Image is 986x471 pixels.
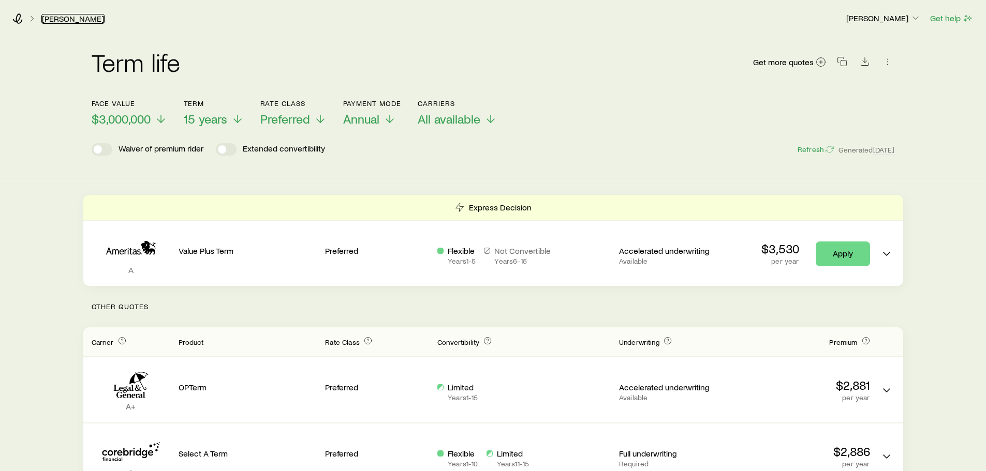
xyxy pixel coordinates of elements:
a: Apply [816,241,870,266]
p: $2,881 [731,378,870,392]
p: Limited [448,382,478,392]
h2: Term life [92,50,181,74]
span: Premium [829,338,857,346]
p: per year [731,460,870,468]
span: Get more quotes [753,58,814,66]
p: Accelerated underwriting [619,246,723,256]
span: Annual [343,112,379,126]
p: per year [761,257,799,265]
span: Rate Class [325,338,360,346]
p: Required [619,460,723,468]
p: Value Plus Term [179,246,317,256]
p: Payment Mode [343,99,402,108]
p: Express Decision [469,202,532,212]
p: Not Convertible [494,246,551,256]
p: Limited [497,448,529,459]
p: Available [619,257,723,265]
button: Term15 years [184,99,244,127]
div: Term quotes [83,195,903,286]
p: Other Quotes [83,286,903,327]
p: Years 1 - 5 [448,257,476,265]
p: Accelerated underwriting [619,382,723,392]
button: CarriersAll available [418,99,497,127]
p: Preferred [325,246,429,256]
button: [PERSON_NAME] [846,12,921,25]
a: Download CSV [858,58,872,68]
span: 15 years [184,112,227,126]
p: [PERSON_NAME] [846,13,921,23]
p: Carriers [418,99,497,108]
span: Underwriting [619,338,659,346]
button: Get help [930,12,974,24]
p: Preferred [325,448,429,459]
p: Years 1 - 15 [448,393,478,402]
p: Term [184,99,244,108]
p: $2,886 [731,444,870,459]
p: $3,530 [761,241,799,256]
p: Flexible [448,448,478,459]
span: Product [179,338,204,346]
p: Flexible [448,246,476,256]
span: Generated [838,145,894,155]
button: Rate ClassPreferred [260,99,327,127]
p: A [92,265,170,275]
a: Get more quotes [753,56,827,68]
p: Years 11 - 15 [497,460,529,468]
p: per year [731,393,870,402]
p: Waiver of premium rider [119,143,203,156]
p: Available [619,393,723,402]
span: Convertibility [437,338,479,346]
span: $3,000,000 [92,112,151,126]
p: Preferred [325,382,429,392]
button: Payment ModeAnnual [343,99,402,127]
button: Face value$3,000,000 [92,99,167,127]
p: Select A Term [179,448,317,459]
p: Years 6 - 15 [494,257,551,265]
span: All available [418,112,480,126]
p: A+ [92,401,170,412]
span: Carrier [92,338,114,346]
span: Preferred [260,112,310,126]
a: [PERSON_NAME] [41,14,105,24]
p: Face value [92,99,167,108]
p: Rate Class [260,99,327,108]
span: [DATE] [873,145,895,155]
p: OPTerm [179,382,317,392]
p: Years 1 - 10 [448,460,478,468]
button: Refresh [797,145,834,155]
p: Extended convertibility [243,143,325,156]
p: Full underwriting [619,448,723,459]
